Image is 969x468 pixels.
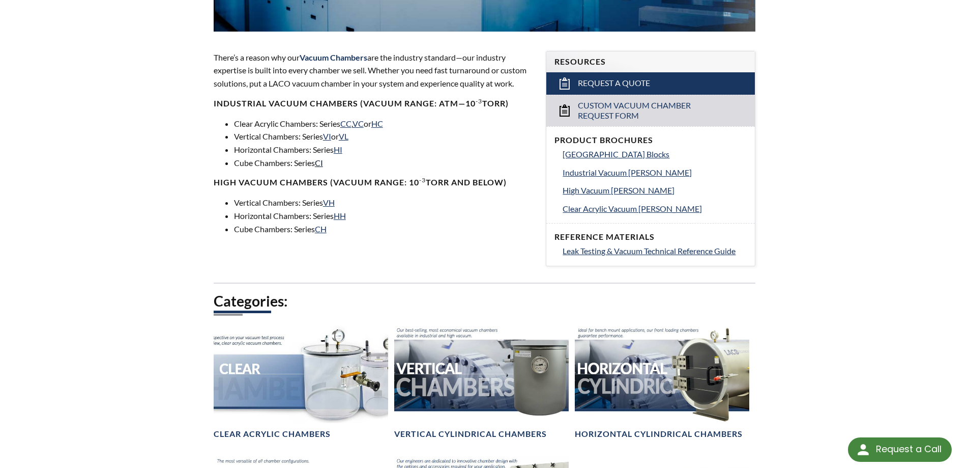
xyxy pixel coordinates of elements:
span: High Vacuum [PERSON_NAME] [563,185,674,195]
li: Cube Chambers: Series [234,223,534,236]
a: Custom Vacuum Chamber Request Form [546,95,755,127]
li: Horizontal Chambers: Series [234,143,534,156]
div: Request a Call [848,437,952,462]
li: Clear Acrylic Chambers: Series , or [234,117,534,130]
a: Clear Acrylic Vacuum [PERSON_NAME] [563,202,747,215]
a: Vertical Vacuum Chambers headerVertical Cylindrical Chambers [394,325,569,439]
sup: -3 [476,97,482,105]
span: Custom Vacuum Chamber Request Form [578,100,725,122]
p: There’s a reason why our are the industry standard—our industry expertise is built into every cha... [214,51,534,90]
h4: Reference Materials [554,232,747,242]
h4: High Vacuum Chambers (Vacuum range: 10 Torr and below) [214,177,534,188]
h2: Categories: [214,292,756,311]
h4: Clear Acrylic Chambers [214,429,331,439]
span: Clear Acrylic Vacuum [PERSON_NAME] [563,204,702,213]
img: round button [855,442,871,458]
li: Vertical Chambers: Series [234,196,534,209]
sup: -3 [419,176,426,184]
li: Cube Chambers: Series [234,156,534,170]
a: CC [340,119,351,128]
a: VC [353,119,364,128]
span: Request a Quote [578,78,650,89]
span: [GEOGRAPHIC_DATA] Blocks [563,149,669,159]
a: HH [334,211,346,221]
a: VI [323,131,331,141]
a: CI [315,158,323,168]
a: VH [323,198,335,207]
h4: Resources [554,57,747,67]
a: Industrial Vacuum [PERSON_NAME] [563,166,747,179]
a: High Vacuum [PERSON_NAME] [563,184,747,197]
h4: Horizontal Cylindrical Chambers [575,429,743,439]
a: CH [315,224,327,234]
h4: Vertical Cylindrical Chambers [394,429,547,439]
a: Leak Testing & Vacuum Technical Reference Guide [563,244,747,258]
li: Horizontal Chambers: Series [234,209,534,223]
a: VL [339,131,348,141]
a: Clear Chambers headerClear Acrylic Chambers [214,325,388,439]
a: HI [334,145,342,154]
li: Vertical Chambers: Series or [234,130,534,143]
h4: Industrial Vacuum Chambers (vacuum range: atm—10 Torr) [214,98,534,109]
span: Vacuum Chambers [300,52,367,62]
div: Request a Call [876,437,942,461]
span: Leak Testing & Vacuum Technical Reference Guide [563,246,736,256]
h4: Product Brochures [554,135,747,146]
a: HC [371,119,383,128]
a: [GEOGRAPHIC_DATA] Blocks [563,148,747,161]
span: Industrial Vacuum [PERSON_NAME] [563,168,692,177]
a: Horizontal Cylindrical headerHorizontal Cylindrical Chambers [575,325,749,439]
a: Request a Quote [546,72,755,95]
